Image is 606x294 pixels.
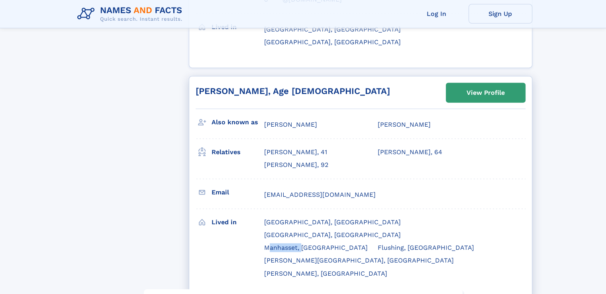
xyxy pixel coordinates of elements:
[264,231,401,239] span: [GEOGRAPHIC_DATA], [GEOGRAPHIC_DATA]
[212,145,264,159] h3: Relatives
[264,218,401,226] span: [GEOGRAPHIC_DATA], [GEOGRAPHIC_DATA]
[378,244,474,251] span: Flushing, [GEOGRAPHIC_DATA]
[212,116,264,129] h3: Also known as
[378,121,431,128] span: [PERSON_NAME]
[467,84,505,102] div: View Profile
[405,4,469,24] a: Log In
[264,161,328,169] a: [PERSON_NAME], 92
[212,186,264,199] h3: Email
[446,83,525,102] a: View Profile
[264,270,387,277] span: [PERSON_NAME], [GEOGRAPHIC_DATA]
[264,148,327,157] a: [PERSON_NAME], 41
[264,257,454,264] span: [PERSON_NAME][GEOGRAPHIC_DATA], [GEOGRAPHIC_DATA]
[74,3,189,25] img: Logo Names and Facts
[196,86,390,96] a: [PERSON_NAME], Age [DEMOGRAPHIC_DATA]
[264,244,368,251] span: Manhasset, [GEOGRAPHIC_DATA]
[264,191,376,198] span: [EMAIL_ADDRESS][DOMAIN_NAME]
[378,148,442,157] a: [PERSON_NAME], 64
[264,121,317,128] span: [PERSON_NAME]
[264,38,401,46] span: [GEOGRAPHIC_DATA], [GEOGRAPHIC_DATA]
[212,216,264,229] h3: Lived in
[264,25,401,33] span: [GEOGRAPHIC_DATA], [GEOGRAPHIC_DATA]
[469,4,532,24] a: Sign Up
